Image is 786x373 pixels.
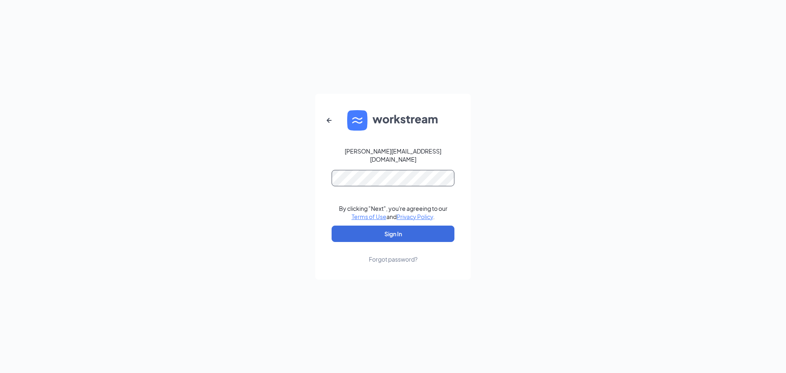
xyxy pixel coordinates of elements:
button: Sign In [332,226,454,242]
a: Terms of Use [352,213,386,220]
svg: ArrowLeftNew [324,115,334,125]
a: Privacy Policy [397,213,433,220]
div: [PERSON_NAME][EMAIL_ADDRESS][DOMAIN_NAME] [332,147,454,163]
div: Forgot password? [369,255,418,263]
img: WS logo and Workstream text [347,110,439,131]
a: Forgot password? [369,242,418,263]
button: ArrowLeftNew [319,111,339,130]
div: By clicking "Next", you're agreeing to our and . [339,204,447,221]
